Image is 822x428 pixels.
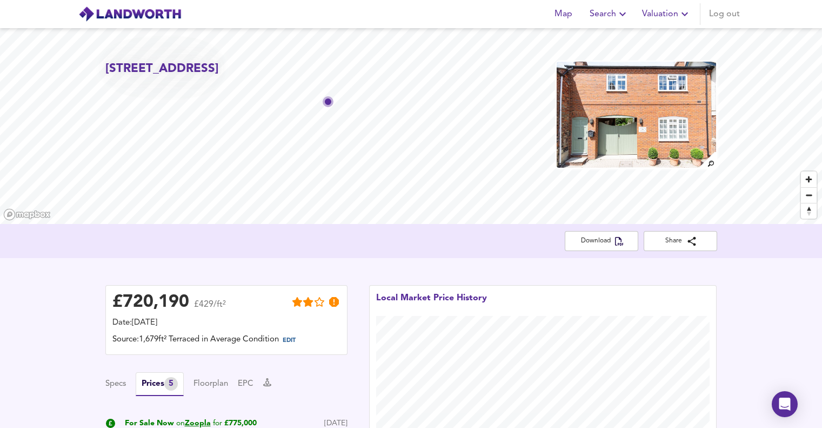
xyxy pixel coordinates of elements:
[78,6,182,22] img: logo
[565,231,638,251] button: Download
[3,208,51,221] a: Mapbox homepage
[801,188,817,203] span: Zoom out
[142,377,178,391] div: Prices
[652,235,709,247] span: Share
[112,317,340,329] div: Date: [DATE]
[238,378,253,390] button: EPC
[213,419,222,427] span: for
[112,294,189,311] div: £ 720,190
[105,61,219,77] h2: [STREET_ADDRESS]
[556,61,717,169] img: property
[801,187,817,203] button: Zoom out
[644,231,717,251] button: Share
[112,334,340,348] div: Source: 1,679ft² Terraced in Average Condition
[772,391,798,417] div: Open Intercom Messenger
[573,235,630,247] span: Download
[709,6,740,22] span: Log out
[376,292,487,316] div: Local Market Price History
[136,372,184,396] button: Prices5
[638,3,696,25] button: Valuation
[590,6,629,22] span: Search
[551,6,577,22] span: Map
[176,419,185,427] span: on
[185,419,211,427] a: Zoopla
[801,203,817,219] button: Reset bearing to north
[546,3,581,25] button: Map
[193,378,228,390] button: Floorplan
[705,3,744,25] button: Log out
[194,300,226,316] span: £429/ft²
[698,150,717,169] img: search
[283,338,296,344] span: EDIT
[585,3,633,25] button: Search
[642,6,691,22] span: Valuation
[801,172,817,187] button: Zoom in
[105,378,126,390] button: Specs
[164,377,178,391] div: 5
